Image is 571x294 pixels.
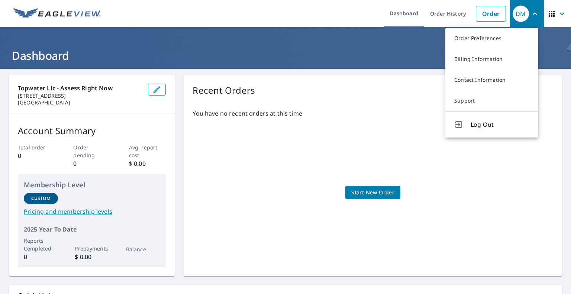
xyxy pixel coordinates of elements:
[126,245,160,253] p: Balance
[193,84,255,97] p: Recent Orders
[18,124,166,138] p: Account Summary
[24,252,58,261] p: 0
[471,120,529,129] span: Log Out
[476,6,506,22] a: Order
[129,159,166,168] p: $ 0.00
[18,93,142,99] p: [STREET_ADDRESS]
[129,143,166,159] p: Avg. report cost
[445,70,538,90] a: Contact Information
[24,225,160,234] p: 2025 Year To Date
[345,186,400,200] a: Start New Order
[445,111,538,138] button: Log Out
[18,99,142,106] p: [GEOGRAPHIC_DATA]
[445,90,538,111] a: Support
[193,109,553,118] p: You have no recent orders at this time
[24,237,58,252] p: Reports Completed
[18,84,142,93] p: Topwater Llc - Assess Right Now
[18,143,55,151] p: Total order
[9,48,562,63] h1: Dashboard
[31,195,51,202] p: Custom
[24,180,160,190] p: Membership Level
[445,49,538,70] a: Billing Information
[75,252,109,261] p: $ 0.00
[445,28,538,49] a: Order Preferences
[73,159,110,168] p: 0
[513,6,529,22] div: DM
[18,151,55,160] p: 0
[13,8,101,19] img: EV Logo
[75,245,109,252] p: Prepayments
[351,188,394,197] span: Start New Order
[24,207,160,216] a: Pricing and membership levels
[73,143,110,159] p: Order pending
